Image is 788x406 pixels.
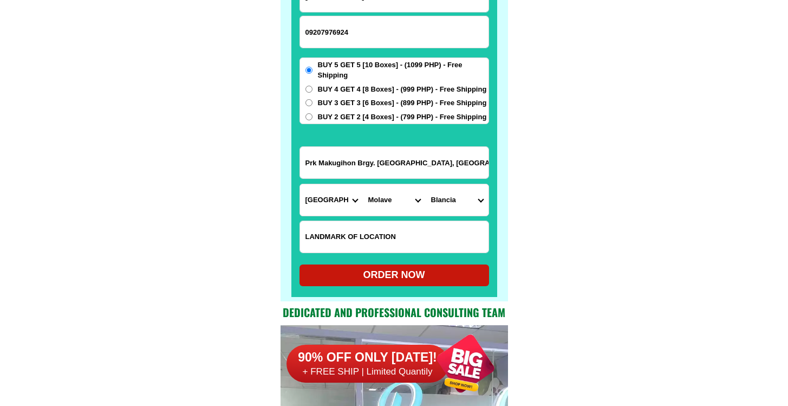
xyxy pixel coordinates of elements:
input: BUY 4 GET 4 [8 Boxes] - (999 PHP) - Free Shipping [305,86,312,93]
input: BUY 5 GET 5 [10 Boxes] - (1099 PHP) - Free Shipping [305,67,312,74]
input: Input LANDMARKOFLOCATION [300,221,489,253]
span: BUY 3 GET 3 [6 Boxes] - (899 PHP) - Free Shipping [318,98,487,108]
input: Input address [300,147,489,178]
select: Select province [300,184,363,216]
select: Select district [363,184,426,216]
input: BUY 2 GET 2 [4 Boxes] - (799 PHP) - Free Shipping [305,113,312,120]
input: Input phone_number [300,16,489,48]
select: Select commune [426,184,489,216]
input: BUY 3 GET 3 [6 Boxes] - (899 PHP) - Free Shipping [305,99,312,106]
h6: 90% OFF ONLY [DATE]! [286,350,449,366]
div: ORDER NOW [299,268,489,282]
span: BUY 4 GET 4 [8 Boxes] - (999 PHP) - Free Shipping [318,84,487,95]
span: BUY 2 GET 2 [4 Boxes] - (799 PHP) - Free Shipping [318,112,487,123]
h2: Dedicated and professional consulting team [281,304,508,320]
h6: + FREE SHIP | Limited Quantily [286,366,449,378]
span: BUY 5 GET 5 [10 Boxes] - (1099 PHP) - Free Shipping [318,60,489,81]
